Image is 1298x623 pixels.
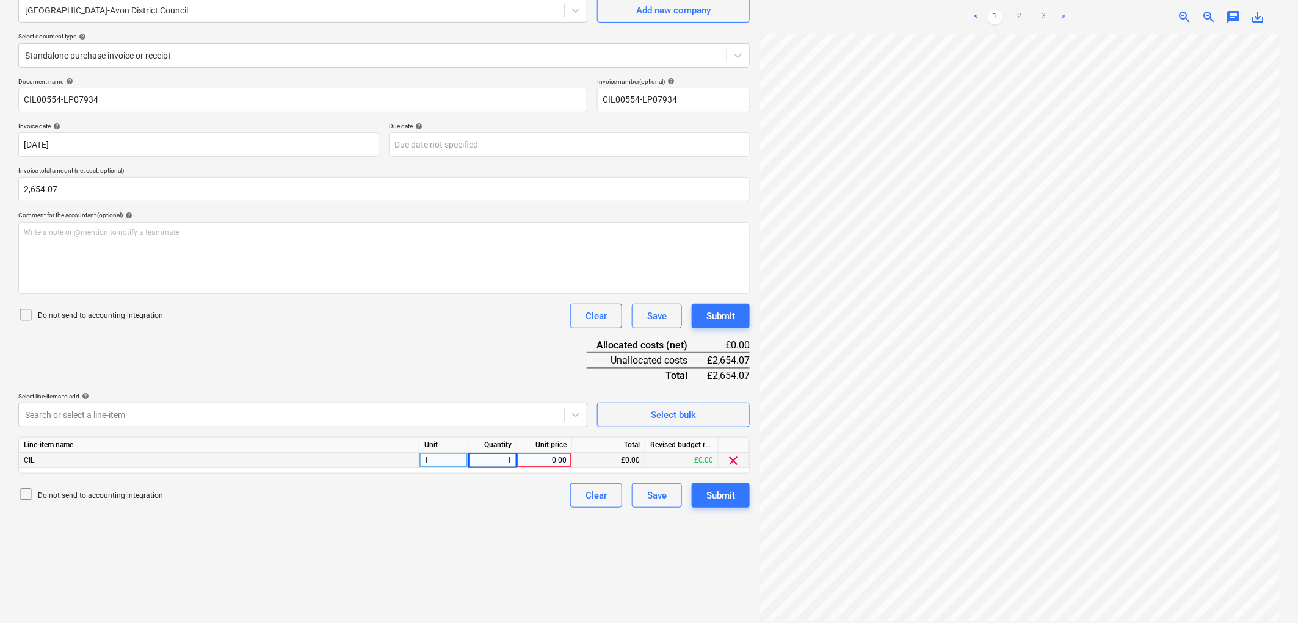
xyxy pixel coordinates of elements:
p: Do not send to accounting integration [38,311,163,321]
iframe: Chat Widget [1237,564,1298,623]
span: help [123,212,132,219]
span: help [79,392,89,400]
a: Next page [1056,10,1071,24]
div: Save [647,488,667,503]
div: Document name [18,77,587,85]
div: Total [587,368,707,383]
div: Clear [586,308,607,324]
input: Due date not specified [389,132,750,157]
div: Revised budget remaining [645,438,719,453]
input: Invoice date not specified [18,132,379,157]
div: 1 [419,453,468,468]
span: help [63,77,73,85]
p: Do not send to accounting integration [38,491,163,501]
span: chat [1226,10,1241,24]
div: Clear [586,488,607,503]
span: help [413,123,422,130]
a: Previous page [968,10,983,24]
button: Select bulk [597,403,750,427]
div: Save [647,308,667,324]
div: Comment for the accountant (optional) [18,211,750,219]
div: 0.00 [522,453,567,468]
button: Clear [570,483,622,508]
div: Total [572,438,645,453]
div: Line-item name [19,438,419,453]
div: Unallocated costs [587,353,707,368]
span: help [51,123,60,130]
div: £0.00 [572,453,645,468]
span: help [76,33,86,40]
p: Invoice total amount (net cost, optional) [18,167,750,177]
button: Submit [692,483,750,508]
span: save_alt [1250,10,1265,24]
input: Invoice number [597,88,750,112]
span: clear [727,453,741,468]
div: Allocated costs (net) [587,338,707,353]
div: £0.00 [707,338,750,353]
input: Document name [18,88,587,112]
div: Unit [419,438,468,453]
div: Submit [706,308,735,324]
div: Select line-items to add [18,392,587,400]
span: zoom_out [1202,10,1216,24]
div: Quantity [468,438,517,453]
div: £2,654.07 [707,353,750,368]
button: Save [632,304,682,328]
input: Invoice total amount (net cost, optional) [18,177,750,201]
div: Select document type [18,32,750,40]
div: Select bulk [651,407,696,423]
button: Save [632,483,682,508]
span: CIL [24,456,34,464]
div: Invoice number (optional) [597,77,750,85]
button: Submit [692,304,750,328]
div: Add new company [636,2,711,18]
a: Page 3 [1037,10,1051,24]
button: Clear [570,304,622,328]
div: £2,654.07 [707,368,750,383]
div: £0.00 [645,453,719,468]
span: zoom_in [1177,10,1192,24]
div: Invoice date [18,122,379,130]
a: Page 1 is your current page [988,10,1003,24]
a: Page 2 [1012,10,1027,24]
div: Due date [389,122,750,130]
span: help [665,77,675,85]
div: Unit price [517,438,572,453]
div: Submit [706,488,735,503]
